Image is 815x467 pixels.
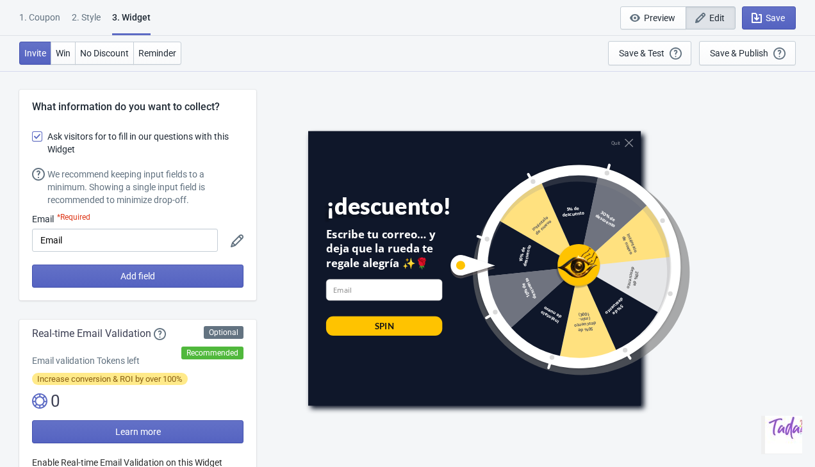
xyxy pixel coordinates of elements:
[32,213,218,225] div: Email
[57,213,90,225] div: *Required
[80,48,129,58] span: No Discount
[32,393,47,409] img: tokens.svg
[699,41,796,65] button: Save & Publish
[181,347,243,359] div: Recommended
[608,41,691,65] button: Save & Test
[75,42,134,65] button: No Discount
[326,279,442,300] input: Email
[138,48,176,58] span: Reminder
[56,48,70,58] span: Win
[120,271,155,281] span: Add field
[644,13,675,23] span: Preview
[32,168,45,181] img: help.svg
[766,13,785,23] span: Save
[619,48,664,58] div: Save & Test
[686,6,736,29] button: Edit
[32,420,243,443] button: Learn more
[620,6,686,29] button: Preview
[32,373,188,385] span: Increase conversion & ROI by over 100%
[611,140,621,145] div: Quit
[32,354,243,367] div: Email validation Tokens left
[32,99,243,115] div: What information do you want to collect?
[326,192,466,220] div: ¡descuento!
[742,6,796,29] button: Save
[47,168,243,206] div: We recommend keeping input fields to a minimum. Showing a single input field is recommended to mi...
[32,265,243,288] button: Add field
[710,48,768,58] div: Save & Publish
[761,416,802,454] iframe: chat widget
[115,427,161,437] span: Learn more
[375,320,394,331] div: SPIN
[32,391,243,411] div: 0
[204,326,243,339] div: Optional
[709,13,725,23] span: Edit
[19,42,51,65] button: Invite
[24,48,46,58] span: Invite
[19,11,60,33] div: 1. Coupon
[133,42,181,65] button: Reminder
[32,326,151,341] span: Real-time Email Validation
[72,11,101,33] div: 2 . Style
[47,130,243,156] span: Ask visitors for to fill in our questions with this Widget
[326,227,442,270] div: Escribe tu correo… y deja que la rueda te regale alegría ✨🌹
[51,42,76,65] button: Win
[112,11,151,35] div: 3. Widget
